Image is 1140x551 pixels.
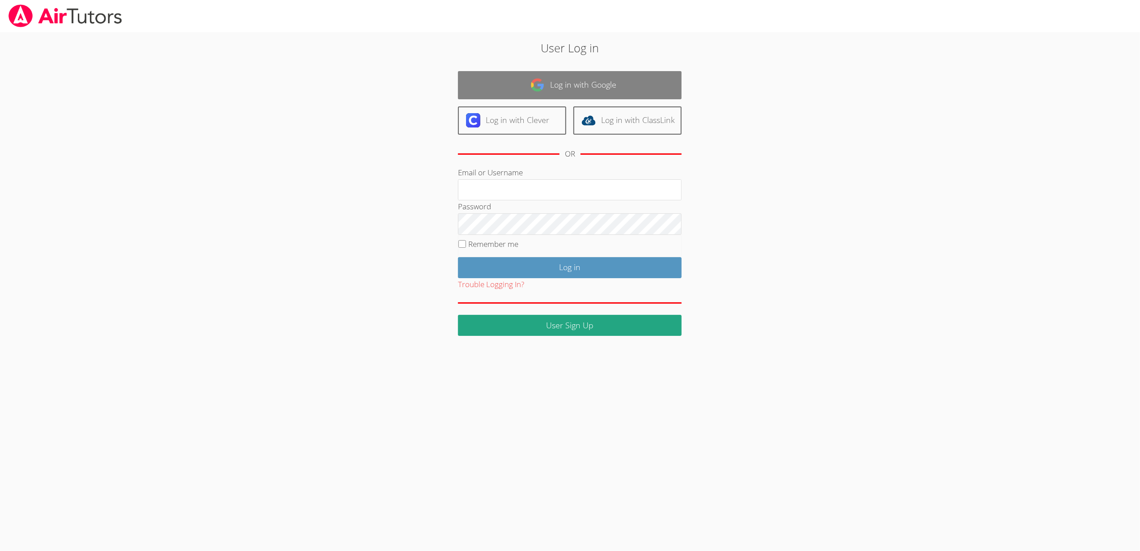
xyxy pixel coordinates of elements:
a: User Sign Up [458,315,682,336]
a: Log in with Google [458,71,682,99]
div: OR [565,148,575,161]
label: Email or Username [458,167,523,178]
a: Log in with ClassLink [573,106,682,135]
a: Log in with Clever [458,106,566,135]
label: Remember me [469,239,519,249]
h2: User Log in [262,39,877,56]
button: Trouble Logging In? [458,278,524,291]
img: clever-logo-6eab21bc6e7a338710f1a6ff85c0baf02591cd810cc4098c63d3a4b26e2feb20.svg [466,113,480,127]
img: classlink-logo-d6bb404cc1216ec64c9a2012d9dc4662098be43eaf13dc465df04b49fa7ab582.svg [581,113,596,127]
img: google-logo-50288ca7cdecda66e5e0955fdab243c47b7ad437acaf1139b6f446037453330a.svg [530,78,545,92]
img: airtutors_banner-c4298cdbf04f3fff15de1276eac7730deb9818008684d7c2e4769d2f7ddbe033.png [8,4,123,27]
input: Log in [458,257,682,278]
label: Password [458,201,491,212]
